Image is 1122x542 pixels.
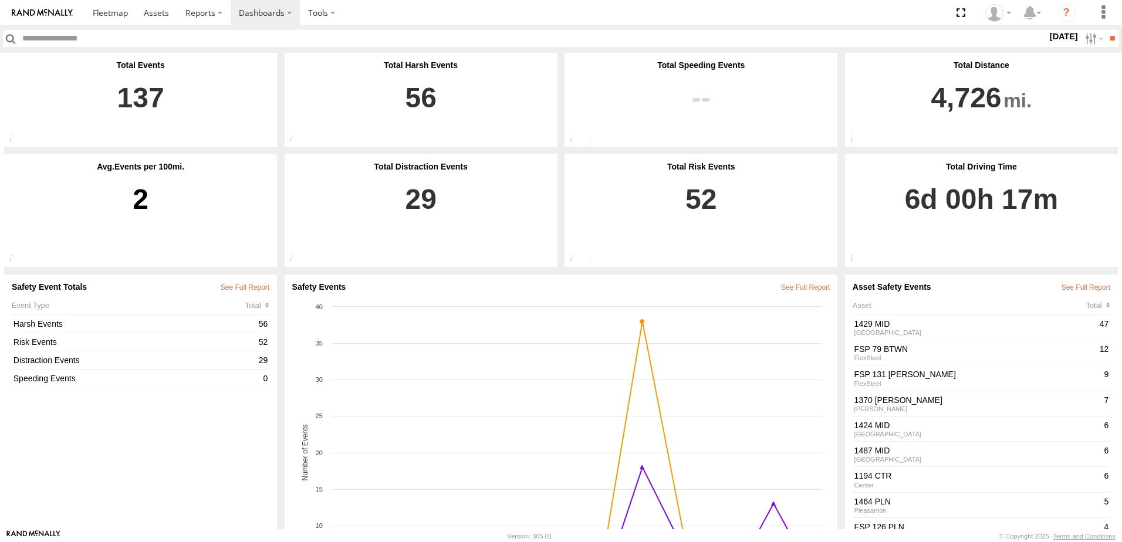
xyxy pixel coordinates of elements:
div: Center [854,482,1101,489]
div: Asset Safety Events [853,282,1110,292]
div: 52 [257,335,269,349]
div: © Copyright 2025 - [999,533,1116,540]
div: Total number of Distraction events reported within the specified date range and applied filters [285,254,310,267]
div: Safety Event Totals [12,282,269,292]
div: Total Distraction Events [292,162,550,171]
a: 1487 MID [854,445,1101,456]
a: Terms and Conditions [1053,533,1116,540]
div: 56 [257,317,269,331]
div: 12 [1098,342,1110,363]
tspan: 20 [315,449,322,456]
a: Risk Events [13,337,255,347]
div: Click to Sort [1086,301,1110,310]
a: 56 [292,70,550,139]
label: [DATE] [1047,30,1080,43]
a: 6d 00h 17m [853,171,1110,259]
div: Asset [853,301,1086,310]
a: View SpeedingEvents on Events Report [572,70,830,139]
div: 47 [1098,317,1110,338]
div: Total Speeding Events [572,60,830,70]
div: 9 [1103,368,1110,389]
div: 6 [1103,443,1110,465]
a: Harsh Events [13,319,255,329]
div: Click to Sort [245,301,269,310]
tspan: 35 [315,340,322,347]
div: [GEOGRAPHIC_DATA] [854,329,1096,336]
div: Derrick Ball [981,4,1015,22]
div: Total number of Speeding events reported within the specified date range and applied filters [565,134,590,147]
div: 7 [1103,393,1110,414]
div: Total Harsh Events [292,60,550,70]
div: 5 [1103,494,1110,516]
div: [GEOGRAPHIC_DATA] [854,456,1101,463]
a: 1370 [PERSON_NAME] [854,395,1101,405]
a: 52 [572,171,830,259]
tspan: 25 [315,412,322,419]
div: Total driving time within the specified date range and applied filters [845,254,870,267]
a: Speeding Events [13,373,260,384]
label: Search Filter Options [1080,30,1106,47]
a: 1429 MID [854,319,1096,329]
div: 29 [257,353,269,367]
tspan: 40 [315,303,322,310]
a: 4,726 [853,70,1110,139]
div: Total Risk Events [572,162,830,171]
a: 1424 MID [854,420,1101,431]
a: FSP 126 PLN [854,521,1101,532]
div: FlexSteel [854,380,1101,387]
div: 2 [12,171,269,259]
div: Version: 305.01 [508,533,552,540]
div: 6 [1103,418,1110,439]
img: rand-logo.svg [12,9,73,17]
a: 29 [292,171,550,259]
div: Event Type [12,301,245,310]
i: ? [1057,4,1076,22]
div: Total number of Risk events reported within the specified date range and applied filters [565,254,590,267]
div: FlexSteel [854,354,1096,361]
div: 4 [1103,520,1110,541]
a: 1464 PLN [854,496,1101,507]
a: FSP 131 [PERSON_NAME] [854,369,1101,380]
div: 6 [1103,469,1110,490]
div: The average number of safety events reported per 100 within the specified date range and applied ... [4,254,29,267]
div: Total Events [12,60,269,70]
tspan: 30 [315,376,322,383]
div: Pleasanton [854,507,1101,514]
a: Distraction Events [13,355,255,365]
div: [GEOGRAPHIC_DATA] [854,431,1101,438]
div: Total Distance [853,60,1110,70]
tspan: 15 [315,486,322,493]
tspan: 10 [315,522,322,529]
a: 1194 CTR [854,470,1101,481]
div: Total number of safety events reported within the specified date range and applied filters [4,134,29,147]
div: Safety Events [292,282,830,292]
a: 137 [12,70,269,139]
a: Visit our Website [6,530,60,542]
div: Total number of Harsh driving events reported within the specified date range and applied filters [285,134,310,147]
a: View All Events in Safety Report [781,283,830,292]
div: Total distance travelled within the specified date range and applied filters [845,134,870,147]
tspan: Number of Events [301,424,309,480]
div: Total Driving Time [853,162,1110,171]
div: [PERSON_NAME] [854,405,1101,412]
div: 0 [262,372,269,386]
a: FSP 79 BTWN [854,344,1096,354]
